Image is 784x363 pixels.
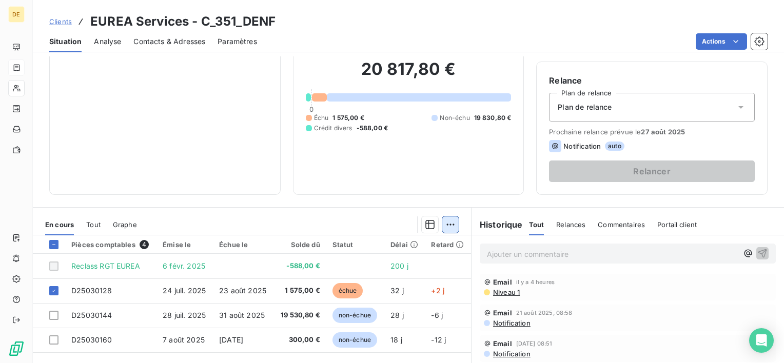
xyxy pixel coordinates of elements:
[390,261,408,270] span: 200 j
[94,36,121,47] span: Analyse
[219,286,266,295] span: 23 août 2025
[390,240,419,249] div: Délai
[280,286,320,296] span: 1 575,00 €
[71,335,112,344] span: D25030160
[45,220,74,229] span: En cours
[8,340,25,357] img: Logo LeanPay
[558,102,612,112] span: Plan de relance
[280,310,320,320] span: 19 530,80 €
[163,335,205,344] span: 7 août 2025
[71,261,140,270] span: Reclass RGT EUREA
[431,240,465,249] div: Retard
[431,286,444,295] span: +2 j
[163,261,205,270] span: 6 févr. 2025
[605,142,624,151] span: auto
[71,240,150,249] div: Pièces comptables
[163,311,206,319] span: 28 juil. 2025
[440,113,469,123] span: Non-échu
[696,33,747,50] button: Actions
[493,278,512,286] span: Email
[749,328,774,353] div: Open Intercom Messenger
[86,220,101,229] span: Tout
[90,12,276,31] h3: EUREA Services - C_351_DENF
[163,286,206,295] span: 24 juil. 2025
[474,113,512,123] span: 19 830,80 €
[71,286,112,295] span: D25030128
[549,128,755,136] span: Prochaine relance prévue le
[390,335,402,344] span: 18 j
[598,220,645,229] span: Commentaires
[493,309,512,317] span: Email
[314,113,329,123] span: Échu
[493,339,512,348] span: Email
[516,279,555,285] span: il y a 4 heures
[219,240,267,249] div: Échue le
[431,335,446,344] span: -12 j
[472,218,523,231] h6: Historique
[332,283,363,298] span: échue
[516,310,573,316] span: 21 août 2025, 08:58
[556,220,585,229] span: Relances
[390,311,404,319] span: 28 j
[549,74,755,87] h6: Relance
[431,311,443,319] span: -6 j
[357,124,388,133] span: -588,00 €
[218,36,257,47] span: Paramètres
[529,220,544,229] span: Tout
[492,288,520,296] span: Niveau 1
[314,124,352,133] span: Crédit divers
[140,240,149,249] span: 4
[8,6,25,23] div: DE
[219,311,265,319] span: 31 août 2025
[280,261,320,271] span: -588,00 €
[133,36,205,47] span: Contacts & Adresses
[332,240,378,249] div: Statut
[332,332,377,348] span: non-échue
[309,105,313,113] span: 0
[113,220,137,229] span: Graphe
[516,340,553,347] span: [DATE] 08:51
[71,311,112,319] span: D25030144
[219,335,243,344] span: [DATE]
[332,308,377,323] span: non-échue
[641,128,685,136] span: 27 août 2025
[563,142,601,150] span: Notification
[306,59,512,90] h2: 20 817,80 €
[332,113,364,123] span: 1 575,00 €
[657,220,697,229] span: Portail client
[163,240,207,249] div: Émise le
[49,36,82,47] span: Situation
[280,335,320,345] span: 300,00 €
[549,160,755,182] button: Relancer
[492,319,531,327] span: Notification
[49,16,72,27] a: Clients
[280,240,320,249] div: Solde dû
[49,17,72,26] span: Clients
[492,350,531,358] span: Notification
[390,286,404,295] span: 32 j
